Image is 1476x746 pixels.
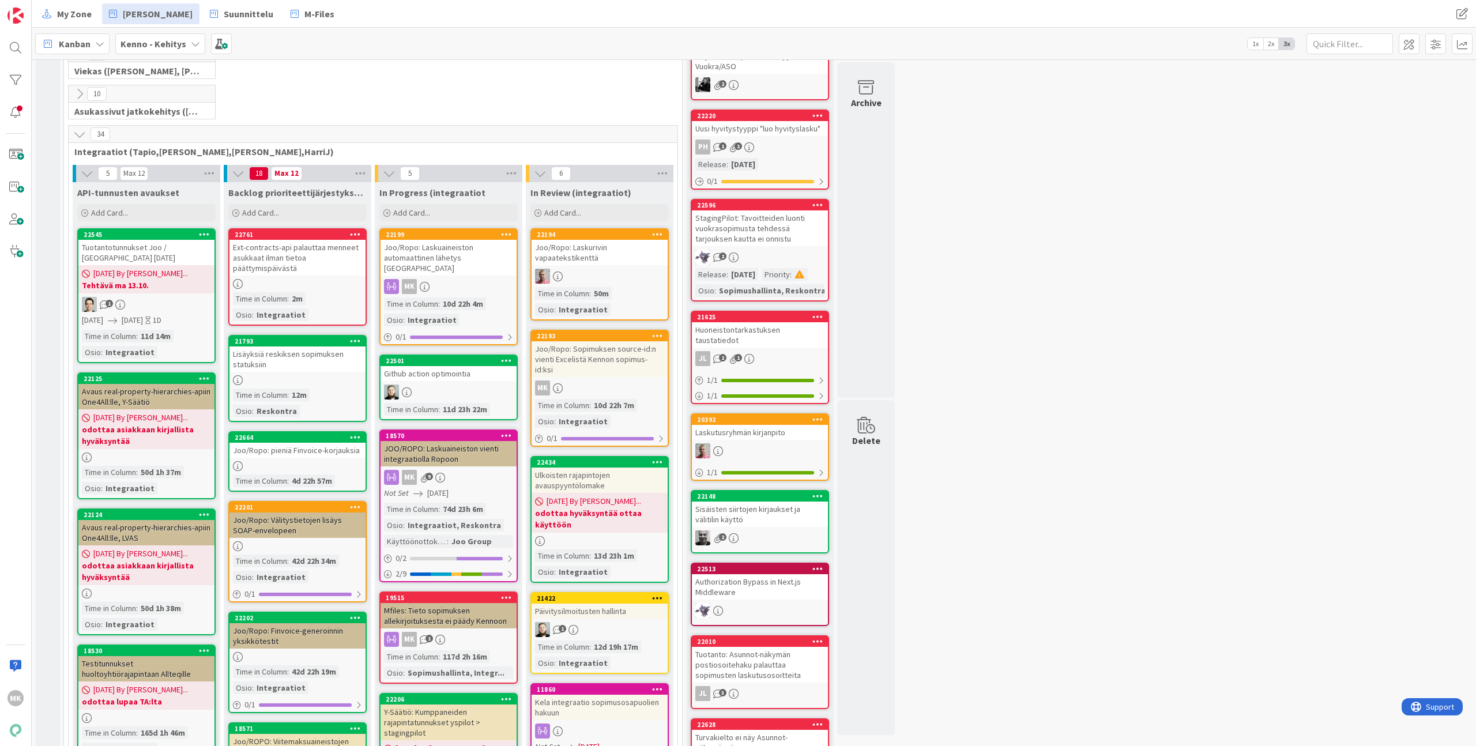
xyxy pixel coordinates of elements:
[438,503,440,515] span: :
[535,415,554,428] div: Osio
[695,443,710,458] img: HJ
[252,308,254,321] span: :
[402,470,417,485] div: MK
[136,466,138,479] span: :
[82,330,136,342] div: Time in Column
[381,356,517,366] div: 22501
[726,268,728,281] span: :
[77,372,216,499] a: 22125Avaus real-property-hierarchies-apiin One4All:lle, Y-Säätiö[DATE] By [PERSON_NAME]...odottaa...
[386,231,517,239] div: 22199
[84,375,214,383] div: 22125
[532,468,668,493] div: Ulkoisten rajapintojen avauspyyntölomake
[235,503,366,511] div: 22201
[229,613,366,623] div: 22202
[229,346,366,372] div: Lisäyksiä reskiksen sopimuksen statuksiin
[82,560,211,583] b: odottaa asiakkaan kirjallista hyväksyntää
[537,458,668,466] div: 22434
[82,280,211,291] b: Tehtävä ma 13.10.
[101,482,103,495] span: :
[84,511,214,519] div: 22124
[403,519,405,532] span: :
[535,640,589,653] div: Time in Column
[203,3,280,24] a: Suunnittelu
[77,228,216,363] a: 22545Tuotantotunnukset Joo / [GEOGRAPHIC_DATA] [DATE][DATE] By [PERSON_NAME]...Tehtävä ma 13.10.T...
[692,322,828,348] div: Huoneistontarkastuksen taustatiedot
[695,530,710,545] img: JH
[228,431,367,492] a: 22664Joo/Ropo: pieniä Finvoice-korjauksiaTime in Column:4d 22h 57m
[136,330,138,342] span: :
[384,519,403,532] div: Osio
[532,341,668,377] div: Joo/Ropo: Sopimuksen source-id:n vienti Excelistä Kennon sopimus-id:ksi
[447,535,449,548] span: :
[121,38,186,50] b: Kenno - Kehitys
[402,632,417,647] div: MK
[692,140,828,155] div: PH
[426,635,433,642] span: 1
[537,594,668,602] div: 21422
[122,314,143,326] span: [DATE]
[78,374,214,409] div: 22125Avaus real-property-hierarchies-apiin One4All:lle, Y-Säätiö
[692,111,828,121] div: 22220
[692,415,828,425] div: 20392
[381,240,517,276] div: Joo/Ropo: Laskuaineiston automaattinen lähetys [GEOGRAPHIC_DATA]
[692,603,828,618] div: LM
[91,208,128,218] span: Add Card...
[707,390,718,402] span: 1 / 1
[532,431,668,446] div: 0/1
[384,650,438,663] div: Time in Column
[530,330,669,447] a: 22193Joo/Ropo: Sopimuksen source-id:n vienti Excelistä Kennon sopimus-id:ksiMKTime in Column:10d ...
[535,622,550,637] img: SH
[692,530,828,545] div: JH
[229,587,366,601] div: 0/1
[735,142,742,150] span: 1
[589,549,591,562] span: :
[532,593,668,619] div: 21422Päivitysilmoitusten hallinta
[692,312,828,348] div: 21625Huoneistontarkastuksen taustatiedot
[426,473,433,480] span: 9
[78,646,214,656] div: 18530
[396,552,406,564] span: 0 / 2
[554,566,556,578] span: :
[695,140,710,155] div: PH
[78,229,214,265] div: 22545Tuotantotunnukset Joo / [GEOGRAPHIC_DATA] [DATE]
[233,474,287,487] div: Time in Column
[381,330,517,344] div: 0/1
[532,229,668,265] div: 22194Joo/Ropo: Laskurivin vapaatekstikenttä
[103,482,157,495] div: Integraatiot
[229,240,366,276] div: Ext-contracts-api palauttaa menneet asukkaat ilman tietoa päättymispäivästä
[386,594,517,602] div: 19515
[403,314,405,326] span: :
[82,602,136,615] div: Time in Column
[233,308,252,321] div: Osio
[1306,33,1393,54] input: Quick Filter...
[695,77,710,92] img: KM
[229,513,366,538] div: Joo/Ropo: Välitystietojen lisäys SOAP-envelopeen
[235,231,366,239] div: 22761
[381,567,517,581] div: 2/9
[138,466,184,479] div: 50d 1h 37m
[386,432,517,440] div: 18570
[692,425,828,440] div: Laskutusryhmän kirjanpito
[304,7,334,21] span: M-Files
[440,297,486,310] div: 10d 22h 4m
[287,292,289,305] span: :
[692,111,828,136] div: 22220Uusi hyvitystyyppi "luo hyvityslasku"
[384,488,409,498] i: Not Set
[78,384,214,409] div: Avaus real-property-hierarchies-apiin One4All:lle, Y-Säätiö
[530,228,669,321] a: 22194Joo/Ropo: Laskurivin vapaatekstikenttäHJTime in Column:50mOsio:Integraatiot
[84,231,214,239] div: 22545
[82,482,101,495] div: Osio
[59,37,91,51] span: Kanban
[691,311,829,404] a: 21625Huoneistontarkastuksen taustatiedotJL1/11/1
[535,549,589,562] div: Time in Column
[530,456,669,583] a: 22434Ulkoisten rajapintojen avauspyyntölomake[DATE] By [PERSON_NAME]...odottaa hyväksyntää ottaa ...
[692,574,828,600] div: Authorization Bypass in Next.js Middleware
[707,466,718,479] span: 1 / 1
[381,632,517,647] div: MK
[537,332,668,340] div: 22193
[57,7,92,21] span: My Zone
[252,405,254,417] span: :
[229,623,366,649] div: Joo/Ropo: Finvoice-generoinnin yksikkötestit
[691,199,829,302] a: 22596StagingPilot: Tavoitteiden luonti vuokrasopimusta tehdessä tarjouksen kautta ei onnistuLMRel...
[381,431,517,466] div: 18570JOO/ROPO: Laskuaineiston vienti integraatiolla Ropoon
